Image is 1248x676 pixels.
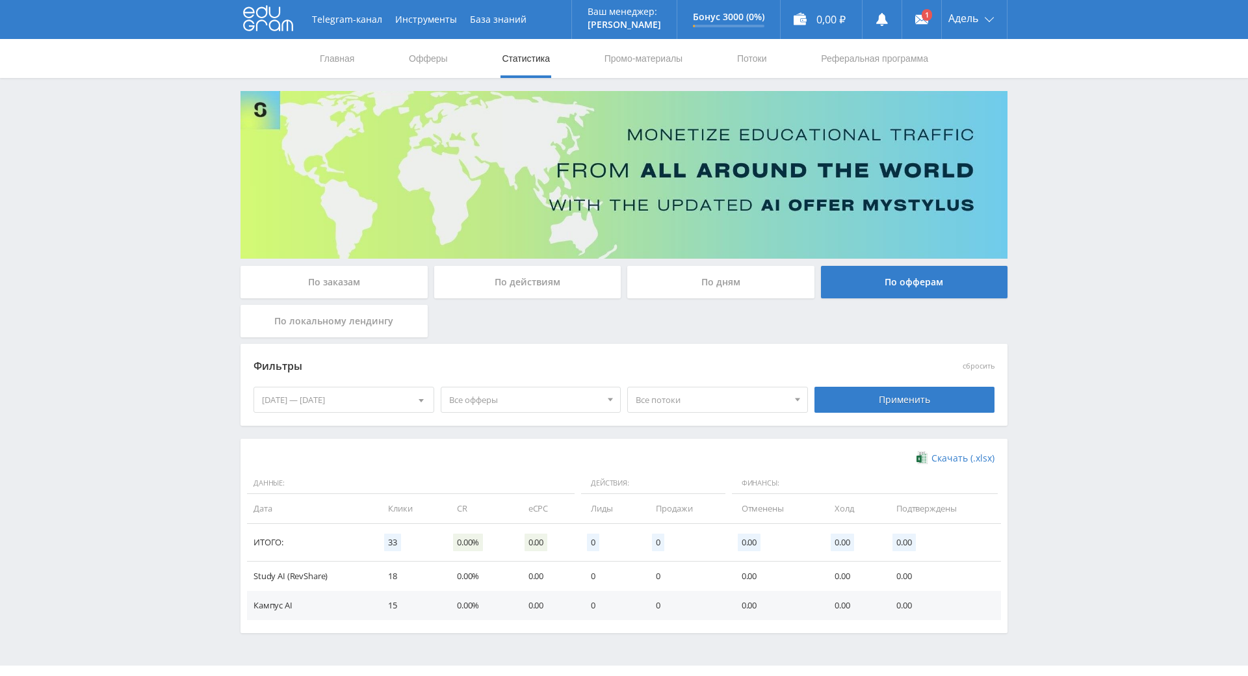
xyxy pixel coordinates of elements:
[916,452,994,465] a: Скачать (.xlsx)
[453,534,483,551] span: 0.00%
[892,534,915,551] span: 0.00
[963,362,994,370] button: сбросить
[515,591,578,620] td: 0.00
[375,591,444,620] td: 15
[247,591,375,620] td: Кампус AI
[588,19,661,30] p: [PERSON_NAME]
[732,473,998,495] span: Финансы:
[636,387,788,412] span: Все потоки
[627,266,814,298] div: По дням
[916,451,928,464] img: xlsx
[578,494,643,523] td: Лиды
[253,357,808,376] div: Фильтры
[820,39,929,78] a: Реферальная программа
[434,266,621,298] div: По действиям
[240,91,1007,259] img: Banner
[814,387,995,413] div: Применить
[883,562,1001,591] td: 0.00
[318,39,356,78] a: Главная
[588,6,661,17] p: Ваш менеджер:
[831,534,853,551] span: 0.00
[515,562,578,591] td: 0.00
[603,39,684,78] a: Промо-материалы
[247,494,375,523] td: Дата
[375,494,444,523] td: Клики
[729,562,822,591] td: 0.00
[729,494,822,523] td: Отменены
[500,39,551,78] a: Статистика
[444,591,515,620] td: 0.00%
[822,494,883,523] td: Холд
[449,387,601,412] span: Все офферы
[883,591,1001,620] td: 0.00
[729,591,822,620] td: 0.00
[254,387,434,412] div: [DATE] — [DATE]
[883,494,1001,523] td: Подтверждены
[525,534,547,551] span: 0.00
[693,12,764,22] p: Бонус 3000 (0%)
[375,562,444,591] td: 18
[587,534,599,551] span: 0
[948,13,978,23] span: Адель
[643,591,728,620] td: 0
[515,494,578,523] td: eCPC
[247,524,375,562] td: Итого:
[822,591,883,620] td: 0.00
[581,473,725,495] span: Действия:
[738,534,760,551] span: 0.00
[643,494,728,523] td: Продажи
[822,562,883,591] td: 0.00
[643,562,728,591] td: 0
[240,305,428,337] div: По локальному лендингу
[821,266,1008,298] div: По офферам
[240,266,428,298] div: По заказам
[736,39,768,78] a: Потоки
[247,473,575,495] span: Данные:
[444,494,515,523] td: CR
[931,453,994,463] span: Скачать (.xlsx)
[408,39,449,78] a: Офферы
[247,562,375,591] td: Study AI (RevShare)
[384,534,401,551] span: 33
[444,562,515,591] td: 0.00%
[578,591,643,620] td: 0
[578,562,643,591] td: 0
[652,534,664,551] span: 0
